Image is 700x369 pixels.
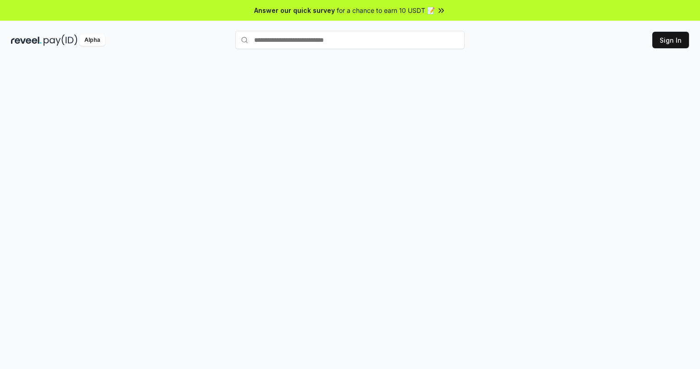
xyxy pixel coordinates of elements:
img: pay_id [44,34,78,46]
button: Sign In [652,32,689,48]
div: Alpha [79,34,105,46]
span: Answer our quick survey [254,6,335,15]
span: for a chance to earn 10 USDT 📝 [337,6,435,15]
img: reveel_dark [11,34,42,46]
